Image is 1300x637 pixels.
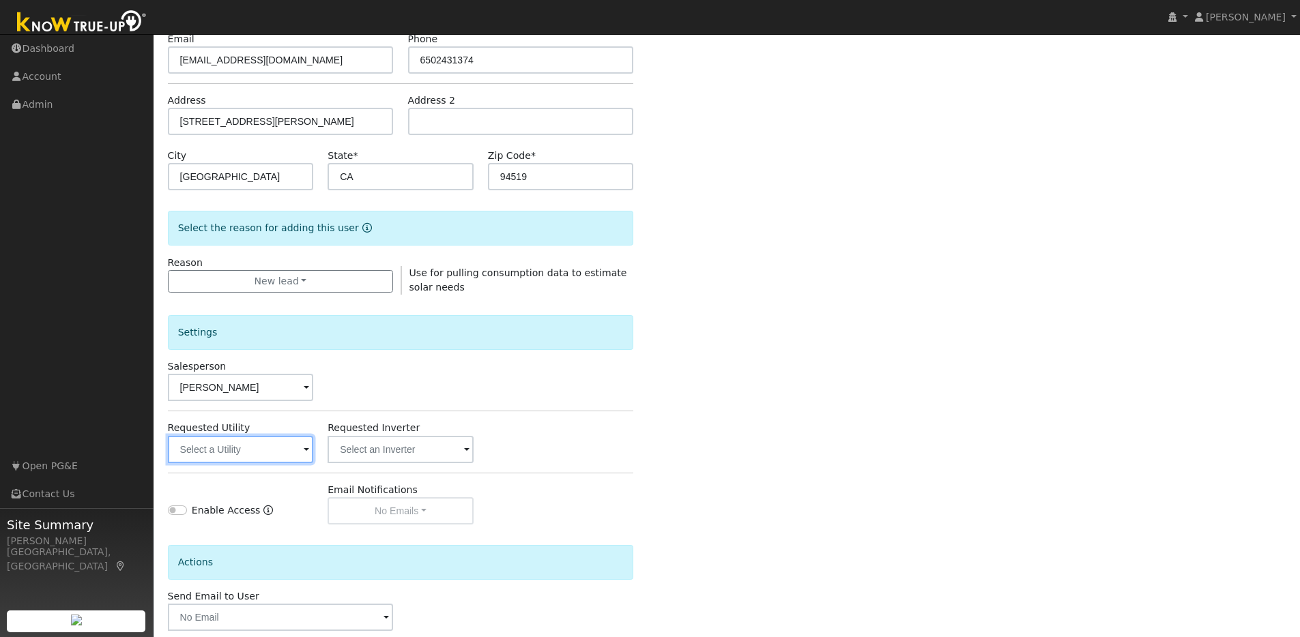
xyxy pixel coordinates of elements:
input: Select an Inverter [328,436,474,463]
span: Required [531,150,536,161]
div: Select the reason for adding this user [168,211,634,246]
span: Use for pulling consumption data to estimate solar needs [409,267,627,293]
label: Address [168,93,206,108]
label: Email Notifications [328,483,418,497]
img: Know True-Up [10,8,154,38]
span: [PERSON_NAME] [1206,12,1286,23]
div: [GEOGRAPHIC_DATA], [GEOGRAPHIC_DATA] [7,545,146,574]
a: Map [115,561,127,572]
div: Actions [168,545,634,580]
label: Phone [408,32,438,46]
label: Zip Code [488,149,536,163]
label: Send Email to User [168,589,259,604]
label: City [168,149,187,163]
label: Requested Inverter [328,421,420,435]
label: State [328,149,358,163]
label: Reason [168,256,203,270]
button: New lead [168,270,394,293]
label: Salesperson [168,359,227,374]
div: Settings [168,315,634,350]
input: Select a Utility [168,436,314,463]
span: Required [353,150,358,161]
div: [PERSON_NAME] [7,534,146,548]
label: Requested Utility [168,421,250,435]
a: Reason for new user [359,222,372,233]
input: Select a User [168,374,314,401]
input: No Email [168,604,394,631]
span: Site Summary [7,516,146,534]
label: Enable Access [192,503,261,518]
a: Enable Access [263,503,273,524]
img: retrieve [71,614,82,625]
label: Email [168,32,194,46]
label: Address 2 [408,93,456,108]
